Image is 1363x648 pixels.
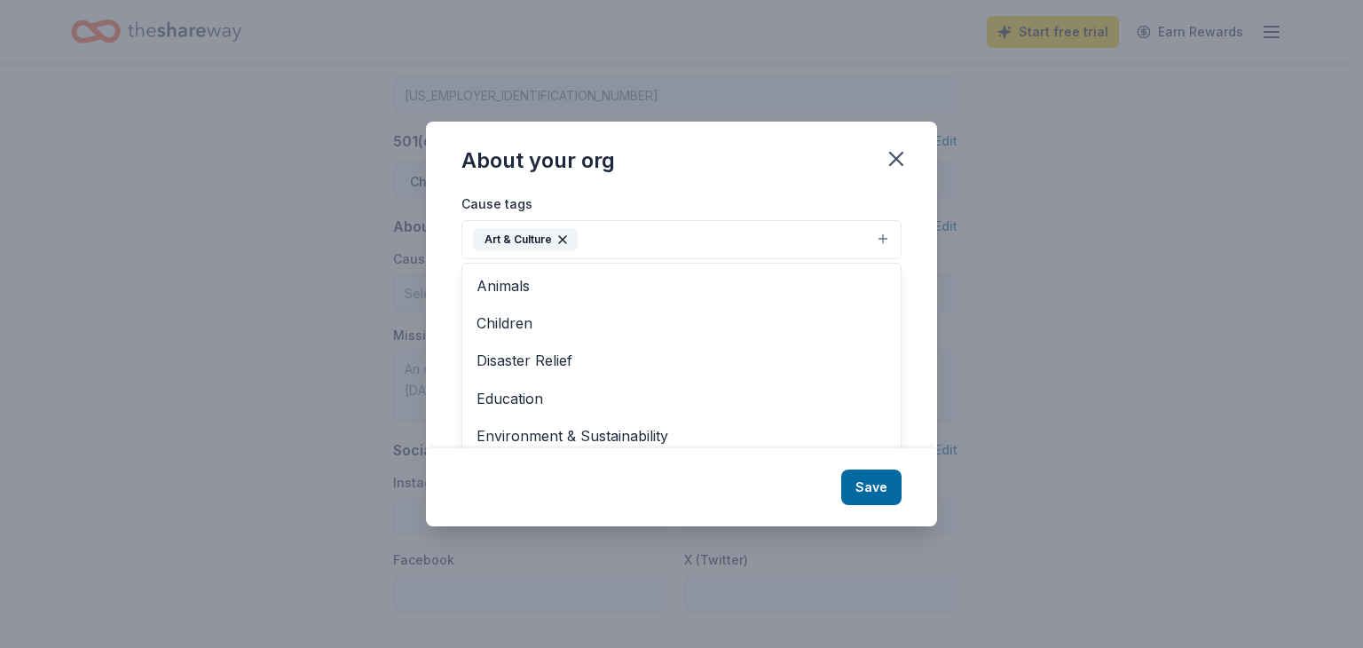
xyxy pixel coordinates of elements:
[477,424,886,447] span: Environment & Sustainability
[477,387,886,410] span: Education
[461,220,902,259] button: Art & Culture
[473,228,578,251] div: Art & Culture
[461,263,902,476] div: Art & Culture
[477,312,886,335] span: Children
[477,274,886,297] span: Animals
[477,349,886,372] span: Disaster Relief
